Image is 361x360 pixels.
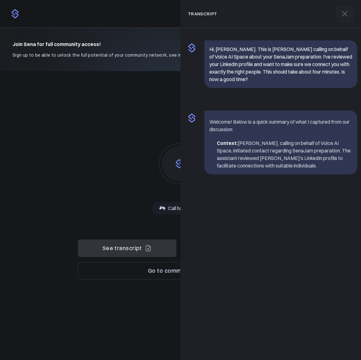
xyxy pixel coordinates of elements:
li: [PERSON_NAME], calling on behalf of Voice AI Space, initiated contact regarding SenaJam preparati... [217,139,352,169]
span: See transcript [102,244,142,253]
img: logo.png [10,9,20,19]
h5: TRANSCRIPT [188,10,217,17]
button: Go to community page [78,262,280,280]
h4: Join Sena for full community access! [13,40,262,48]
p: Sign up to be able to unlock the full potential of your community network, see more results and g... [13,52,262,59]
button: See transcript [78,239,176,257]
span: Context: [217,140,238,146]
p: Call has ended [168,204,200,212]
p: Hi, [PERSON_NAME]. This is [PERSON_NAME] calling on behalf of Voice AI Space about your SenaJam p... [209,45,352,83]
a: Go to community page [78,268,280,274]
p: Welcome! Below is a quick summary of what I captured from our discussion: [209,118,352,133]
